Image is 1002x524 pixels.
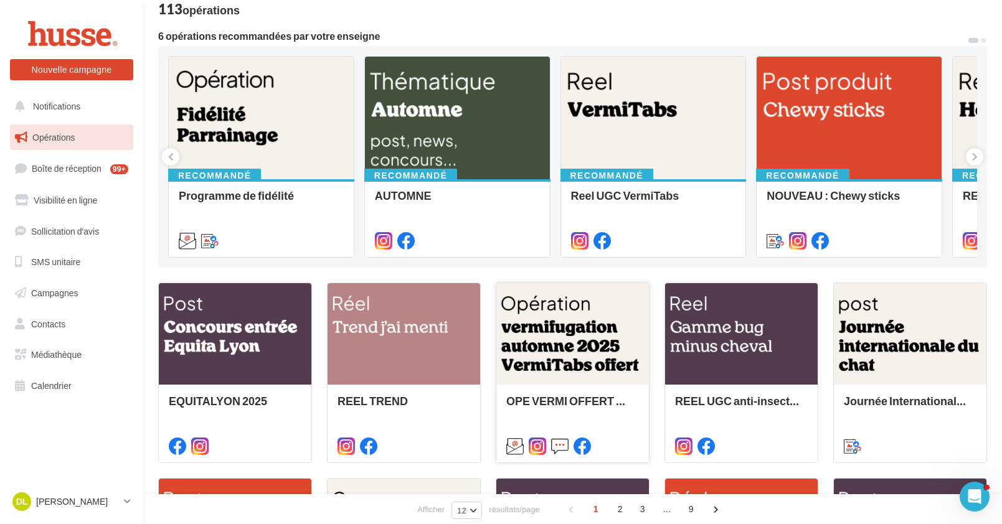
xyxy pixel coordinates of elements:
[7,373,136,399] a: Calendrier
[451,502,482,519] button: 12
[31,349,82,360] span: Médiathèque
[681,499,701,519] span: 9
[110,164,128,174] div: 99+
[10,59,133,80] button: Nouvelle campagne
[31,319,65,329] span: Contacts
[31,256,80,267] span: SMS unitaire
[633,499,653,519] span: 3
[586,499,606,519] span: 1
[338,395,470,419] div: REEL TREND
[7,187,136,213] a: Visibilité en ligne
[7,93,131,119] button: Notifications
[34,195,97,205] span: Visibilité en ligne
[7,280,136,306] a: Campagnes
[560,169,653,182] div: Recommandé
[960,482,990,512] iframe: Intercom live chat
[756,169,849,182] div: Recommandé
[10,490,133,513] a: DL [PERSON_NAME]
[489,503,540,515] span: résultats/page
[506,395,639,419] div: OPE VERMI OFFERT CHIEN CHAT AUTOMNE
[31,380,72,391] span: Calendrier
[7,311,136,337] a: Contacts
[7,155,136,182] a: Boîte de réception99+
[32,132,75,143] span: Opérations
[844,395,976,419] div: Journée Internationale du chat roux
[36,495,119,508] p: [PERSON_NAME]
[182,4,240,16] div: opérations
[767,189,932,214] div: NOUVEAU : Chewy sticks
[375,189,540,214] div: AUTOMNE
[457,505,466,515] span: 12
[7,249,136,275] a: SMS unitaire
[158,2,240,16] div: 113
[33,101,80,111] span: Notifications
[7,342,136,368] a: Médiathèque
[158,31,967,41] div: 6 opérations recommandées par votre enseigne
[571,189,736,214] div: Reel UGC VermiTabs
[169,395,301,419] div: EQUITALYON 2025
[168,169,261,182] div: Recommandé
[417,503,445,515] span: Afficher
[364,169,457,182] div: Recommandé
[675,395,808,419] div: REEL UGC anti-insectes cheval
[31,225,99,236] span: Sollicitation d'avis
[31,288,78,298] span: Campagnes
[7,124,136,151] a: Opérations
[7,218,136,245] a: Sollicitation d'avis
[657,499,677,519] span: ...
[179,189,344,214] div: Programme de fidélité
[610,499,630,519] span: 2
[16,495,28,508] span: DL
[32,163,102,174] span: Boîte de réception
